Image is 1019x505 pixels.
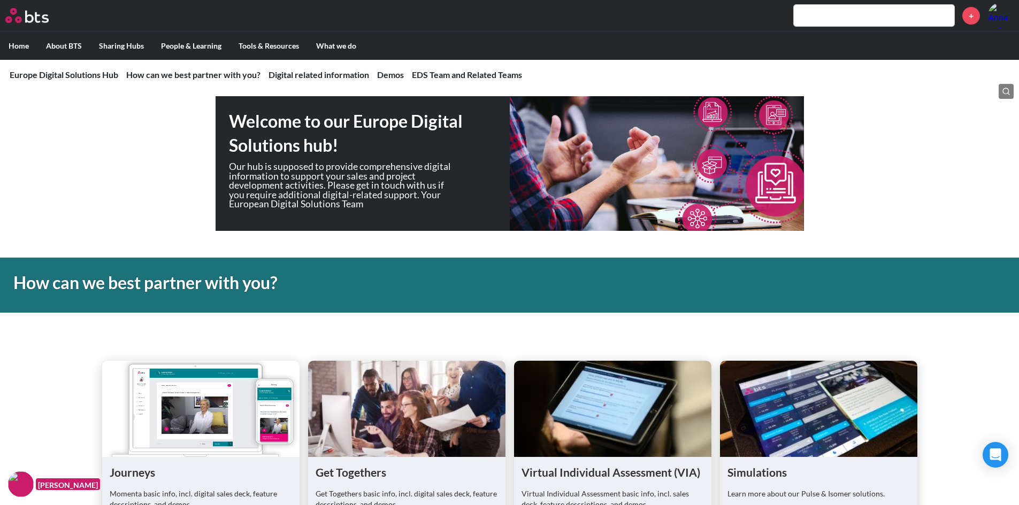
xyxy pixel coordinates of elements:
h1: Get Togethers [316,464,498,480]
a: Demos [377,69,404,80]
label: What we do [308,32,365,60]
h1: Simulations [727,464,910,480]
a: Go home [5,8,68,23]
label: About BTS [37,32,90,60]
label: People & Learning [152,32,230,60]
h1: Welcome to our Europe Digital Solutions hub! [229,110,510,158]
label: Tools & Resources [230,32,308,60]
img: Anna Kosareva [988,3,1014,28]
p: Learn more about our Pulse & Isomer solutions. [727,488,910,499]
figcaption: [PERSON_NAME] [36,478,100,491]
label: Sharing Hubs [90,32,152,60]
h1: Virtual Individual Assessment (VIA) [522,464,704,480]
div: Open Intercom Messenger [983,442,1008,468]
img: F [8,471,34,497]
a: + [962,7,980,25]
a: How can we best partner with you? [126,69,261,80]
a: EDS Team and Related Teams [412,69,522,80]
a: Europe Digital Solutions Hub [10,69,118,80]
img: BTS Logo [5,8,49,23]
h1: Journeys [110,464,292,480]
a: Digital related information [269,69,369,80]
a: Profile [988,3,1014,28]
p: Our hub is supposed to provide comprehensive digital information to support your sales and projec... [229,162,454,209]
h1: How can we best partner with you? [13,271,708,295]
